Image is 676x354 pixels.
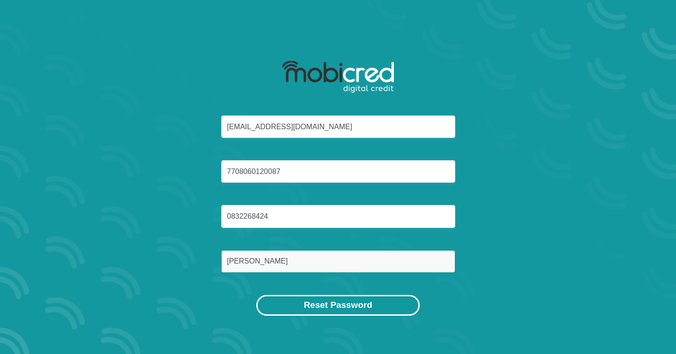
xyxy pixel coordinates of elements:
button: Reset Password [256,295,420,316]
img: mobicred logo [282,61,393,93]
input: Email [221,115,455,138]
input: ID Number [221,160,455,183]
input: Cellphone Number [221,205,455,228]
input: Surname [221,250,455,273]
